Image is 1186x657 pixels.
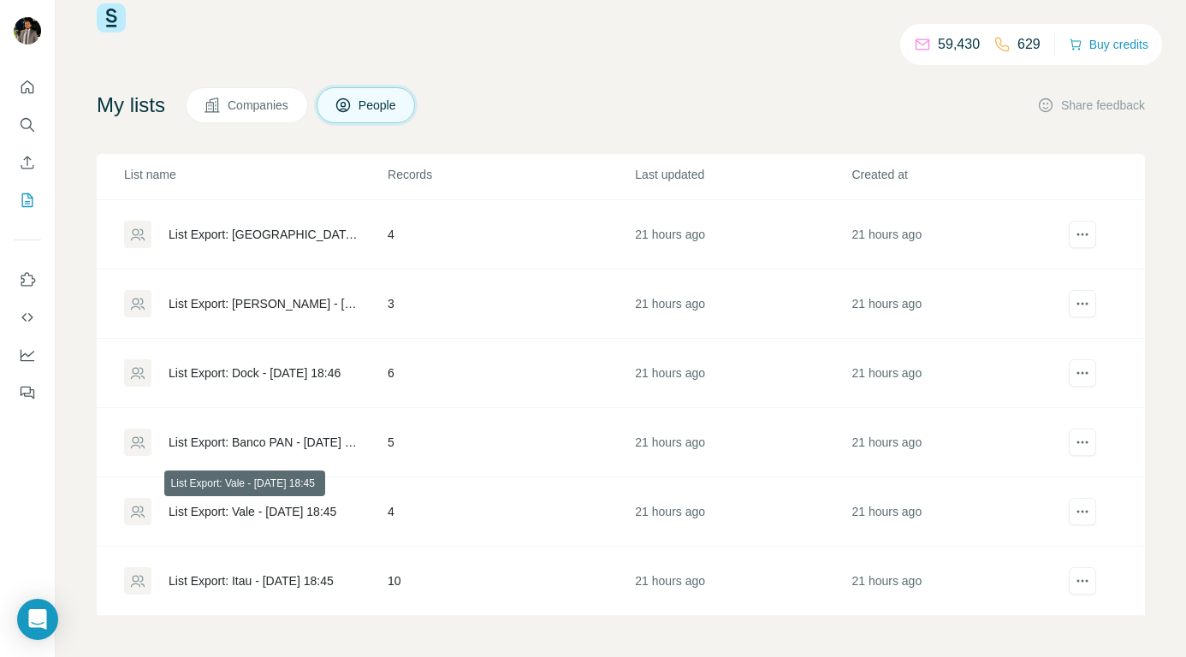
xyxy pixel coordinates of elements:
[169,226,359,243] div: List Export: [GEOGRAPHIC_DATA] - [DATE] 18:46
[387,269,634,339] td: 3
[851,547,1067,616] td: 21 hours ago
[14,17,41,44] img: Avatar
[169,503,336,520] div: List Export: Vale - [DATE] 18:45
[14,340,41,370] button: Dashboard
[634,339,851,408] td: 21 hours ago
[1069,567,1096,595] button: actions
[17,599,58,640] div: Open Intercom Messenger
[228,97,290,114] span: Companies
[97,3,126,33] img: Surfe Logo
[851,408,1067,477] td: 21 hours ago
[169,364,341,382] div: List Export: Dock - [DATE] 18:46
[851,477,1067,547] td: 21 hours ago
[634,547,851,616] td: 21 hours ago
[1069,498,1096,525] button: actions
[1069,290,1096,317] button: actions
[14,185,41,216] button: My lists
[387,547,634,616] td: 10
[1037,97,1145,114] button: Share feedback
[359,97,398,114] span: People
[14,302,41,333] button: Use Surfe API
[14,147,41,178] button: Enrich CSV
[1069,359,1096,387] button: actions
[387,408,634,477] td: 5
[938,34,980,55] p: 59,430
[634,200,851,269] td: 21 hours ago
[1069,33,1148,56] button: Buy credits
[387,339,634,408] td: 6
[169,295,359,312] div: List Export: [PERSON_NAME] - [DATE] 18:46
[14,264,41,295] button: Use Surfe on LinkedIn
[97,92,165,119] h4: My lists
[634,477,851,547] td: 21 hours ago
[851,166,1066,183] p: Created at
[14,72,41,103] button: Quick start
[387,200,634,269] td: 4
[169,434,359,451] div: List Export: Banco PAN - [DATE] 18:45
[388,166,633,183] p: Records
[14,109,41,140] button: Search
[387,477,634,547] td: 4
[169,572,334,589] div: List Export: Itau - [DATE] 18:45
[14,377,41,408] button: Feedback
[634,269,851,339] td: 21 hours ago
[851,339,1067,408] td: 21 hours ago
[124,166,386,183] p: List name
[634,408,851,477] td: 21 hours ago
[635,166,850,183] p: Last updated
[851,269,1067,339] td: 21 hours ago
[1069,221,1096,248] button: actions
[1069,429,1096,456] button: actions
[851,200,1067,269] td: 21 hours ago
[1017,34,1041,55] p: 629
